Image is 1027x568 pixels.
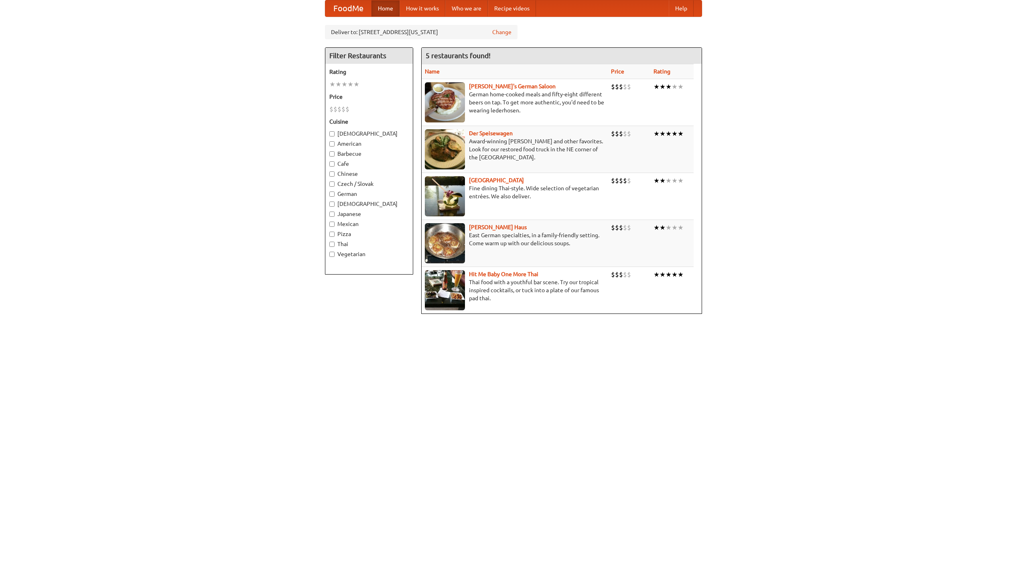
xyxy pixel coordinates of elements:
li: ★ [335,80,341,89]
li: ★ [347,80,353,89]
img: kohlhaus.jpg [425,223,465,263]
li: ★ [654,82,660,91]
a: Price [611,68,624,75]
li: $ [615,176,619,185]
a: [GEOGRAPHIC_DATA] [469,177,524,183]
li: $ [627,129,631,138]
a: FoodMe [325,0,371,16]
a: Der Speisewagen [469,130,513,136]
label: Cafe [329,160,409,168]
h5: Rating [329,68,409,76]
li: ★ [666,82,672,91]
li: ★ [341,80,347,89]
div: Deliver to: [STREET_ADDRESS][US_STATE] [325,25,518,39]
label: American [329,140,409,148]
a: Recipe videos [488,0,536,16]
li: $ [615,82,619,91]
li: $ [623,223,627,232]
label: Thai [329,240,409,248]
input: Barbecue [329,151,335,157]
label: Pizza [329,230,409,238]
li: $ [627,176,631,185]
input: Thai [329,242,335,247]
img: babythai.jpg [425,270,465,310]
input: Chinese [329,171,335,177]
img: esthers.jpg [425,82,465,122]
li: $ [623,129,627,138]
li: $ [619,129,623,138]
li: ★ [678,82,684,91]
li: ★ [672,176,678,185]
label: [DEMOGRAPHIC_DATA] [329,130,409,138]
label: Barbecue [329,150,409,158]
li: ★ [660,176,666,185]
li: ★ [678,129,684,138]
li: $ [329,105,333,114]
img: speisewagen.jpg [425,129,465,169]
li: $ [627,82,631,91]
li: ★ [660,223,666,232]
a: [PERSON_NAME]'s German Saloon [469,83,556,90]
input: Czech / Slovak [329,181,335,187]
input: Pizza [329,232,335,237]
li: ★ [666,129,672,138]
input: [DEMOGRAPHIC_DATA] [329,131,335,136]
li: ★ [329,80,335,89]
label: Mexican [329,220,409,228]
li: $ [619,176,623,185]
li: ★ [678,223,684,232]
li: ★ [666,223,672,232]
li: $ [623,82,627,91]
li: $ [611,270,615,279]
li: ★ [660,270,666,279]
li: ★ [654,176,660,185]
ng-pluralize: 5 restaurants found! [426,52,491,59]
h4: Filter Restaurants [325,48,413,64]
li: $ [615,223,619,232]
label: Japanese [329,210,409,218]
input: Vegetarian [329,252,335,257]
li: ★ [672,129,678,138]
a: Hit Me Baby One More Thai [469,271,538,277]
li: ★ [672,223,678,232]
li: $ [337,105,341,114]
p: East German specialties, in a family-friendly setting. Come warm up with our delicious soups. [425,231,605,247]
li: ★ [660,82,666,91]
label: [DEMOGRAPHIC_DATA] [329,200,409,208]
h5: Price [329,93,409,101]
li: $ [333,105,337,114]
li: $ [623,176,627,185]
p: Fine dining Thai-style. Wide selection of vegetarian entrées. We also deliver. [425,184,605,200]
li: $ [619,270,623,279]
label: German [329,190,409,198]
input: [DEMOGRAPHIC_DATA] [329,202,335,207]
li: ★ [678,176,684,185]
a: Home [371,0,400,16]
a: Name [425,68,440,75]
input: Japanese [329,212,335,217]
a: Help [669,0,694,16]
li: $ [611,223,615,232]
li: $ [341,105,345,114]
label: Vegetarian [329,250,409,258]
li: ★ [353,80,359,89]
input: German [329,191,335,197]
li: ★ [672,82,678,91]
li: ★ [678,270,684,279]
input: Cafe [329,161,335,167]
a: [PERSON_NAME] Haus [469,224,527,230]
li: ★ [660,129,666,138]
p: Thai food with a youthful bar scene. Try our tropical inspired cocktails, or tuck into a plate of... [425,278,605,302]
img: satay.jpg [425,176,465,216]
li: ★ [666,270,672,279]
label: Chinese [329,170,409,178]
li: $ [619,223,623,232]
li: $ [615,129,619,138]
p: German home-cooked meals and fifty-eight different beers on tap. To get more authentic, you'd nee... [425,90,605,114]
h5: Cuisine [329,118,409,126]
li: ★ [666,176,672,185]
